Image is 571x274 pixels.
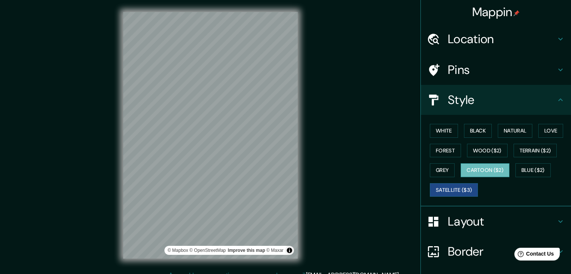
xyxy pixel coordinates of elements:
[430,183,478,197] button: Satellite ($3)
[421,24,571,54] div: Location
[266,248,283,253] a: Maxar
[123,12,298,259] canvas: Map
[430,163,455,177] button: Grey
[421,206,571,236] div: Layout
[448,244,556,259] h4: Border
[448,32,556,47] h4: Location
[285,246,294,255] button: Toggle attribution
[514,144,557,158] button: Terrain ($2)
[448,62,556,77] h4: Pins
[514,10,520,16] img: pin-icon.png
[421,236,571,266] div: Border
[448,214,556,229] h4: Layout
[515,163,551,177] button: Blue ($2)
[504,245,563,266] iframe: Help widget launcher
[228,248,265,253] a: Map feedback
[538,124,563,138] button: Love
[421,85,571,115] div: Style
[472,5,520,20] h4: Mappin
[421,55,571,85] div: Pins
[461,163,509,177] button: Cartoon ($2)
[190,248,226,253] a: OpenStreetMap
[430,124,458,138] button: White
[430,144,461,158] button: Forest
[467,144,508,158] button: Wood ($2)
[498,124,532,138] button: Natural
[167,248,188,253] a: Mapbox
[448,92,556,107] h4: Style
[464,124,492,138] button: Black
